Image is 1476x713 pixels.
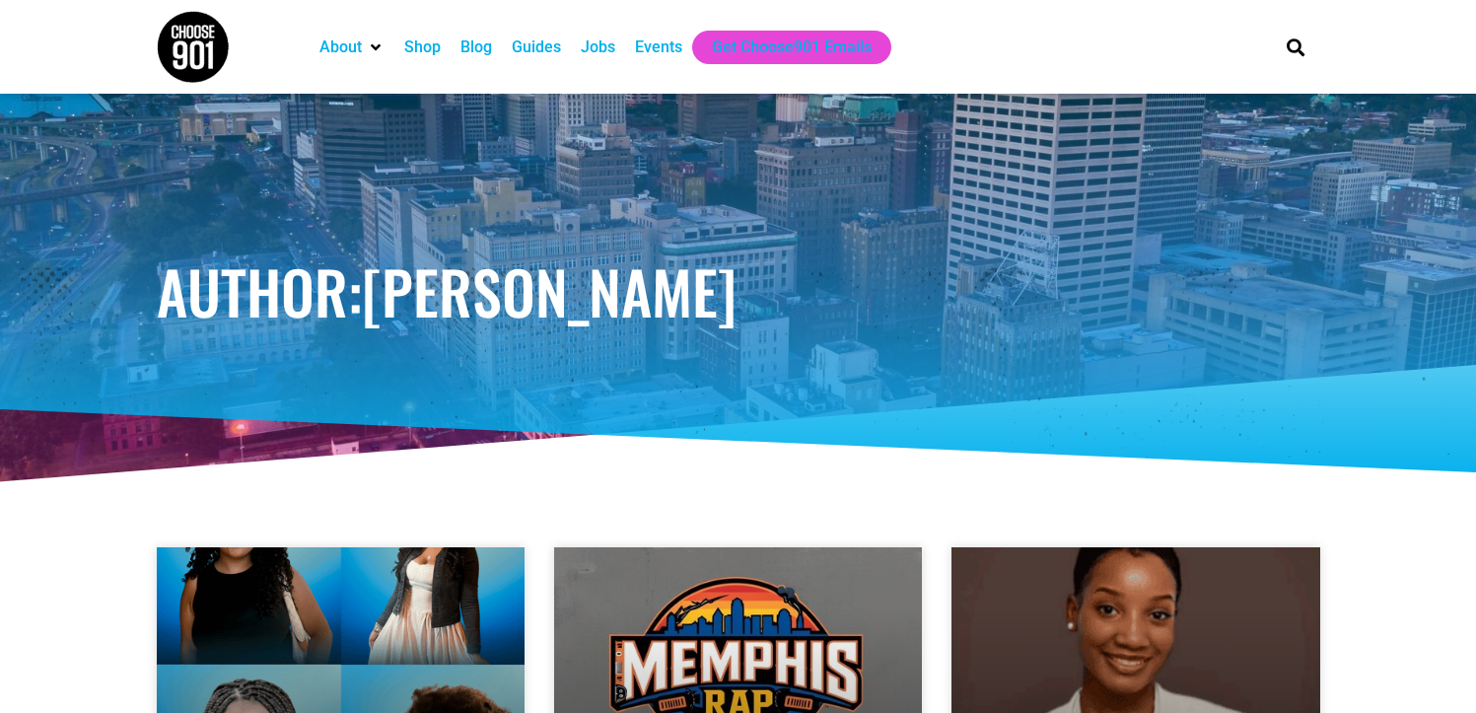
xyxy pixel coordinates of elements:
[1279,31,1311,63] div: Search
[310,31,394,64] div: About
[362,247,737,334] span: [PERSON_NAME]
[712,36,872,59] a: Get Choose901 Emails
[460,36,492,59] a: Blog
[635,36,682,59] a: Events
[310,31,1252,64] nav: Main nav
[512,36,561,59] a: Guides
[404,36,441,59] a: Shop
[581,36,615,59] a: Jobs
[319,36,362,59] a: About
[157,261,1320,321] h1: Author:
